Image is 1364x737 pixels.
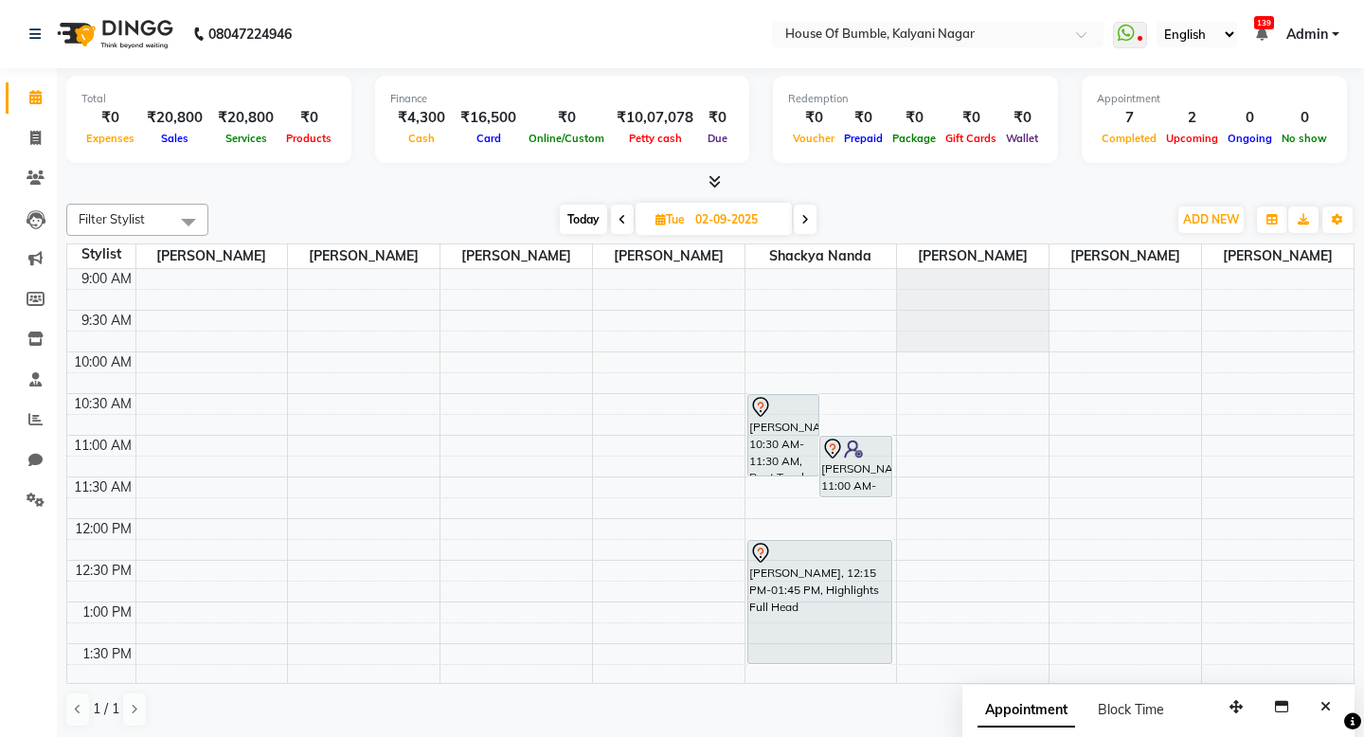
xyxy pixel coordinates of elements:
[79,211,145,226] span: Filter Stylist
[1161,132,1223,145] span: Upcoming
[941,107,1001,129] div: ₹0
[1202,244,1354,268] span: [PERSON_NAME]
[440,244,592,268] span: [PERSON_NAME]
[788,91,1043,107] div: Redemption
[70,477,135,497] div: 11:30 AM
[390,107,453,129] div: ₹4,300
[978,693,1075,728] span: Appointment
[593,244,745,268] span: [PERSON_NAME]
[1256,26,1267,43] a: 139
[1097,107,1161,129] div: 7
[524,132,609,145] span: Online/Custom
[941,132,1001,145] span: Gift Cards
[1097,132,1161,145] span: Completed
[888,107,941,129] div: ₹0
[390,91,734,107] div: Finance
[70,352,135,372] div: 10:00 AM
[560,205,607,234] span: Today
[156,132,193,145] span: Sales
[79,602,135,622] div: 1:00 PM
[839,107,888,129] div: ₹0
[888,132,941,145] span: Package
[453,107,524,129] div: ₹16,500
[745,244,897,268] span: Shackya Nanda
[624,132,687,145] span: Petty cash
[609,107,701,129] div: ₹10,07,078
[136,244,288,268] span: [PERSON_NAME]
[208,8,292,61] b: 08047224946
[281,107,336,129] div: ₹0
[71,519,135,539] div: 12:00 PM
[820,437,891,496] div: [PERSON_NAME], 11:00 AM-11:45 AM, Haircut (W) Art Director Shackya
[839,132,888,145] span: Prepaid
[1161,107,1223,129] div: 2
[1001,107,1043,129] div: ₹0
[67,244,135,264] div: Stylist
[701,107,734,129] div: ₹0
[1312,692,1339,722] button: Close
[748,395,819,476] div: [PERSON_NAME], 10:30 AM-11:30 AM, Root Touch Up- Full
[1050,244,1201,268] span: [PERSON_NAME]
[288,244,440,268] span: [PERSON_NAME]
[1183,212,1239,226] span: ADD NEW
[1277,107,1332,129] div: 0
[1277,132,1332,145] span: No show
[897,244,1049,268] span: [PERSON_NAME]
[651,212,690,226] span: Tue
[81,132,139,145] span: Expenses
[690,206,784,234] input: 2025-09-02
[81,107,139,129] div: ₹0
[748,541,892,663] div: [PERSON_NAME], 12:15 PM-01:45 PM, Highlights Full Head
[210,107,281,129] div: ₹20,800
[70,394,135,414] div: 10:30 AM
[93,699,119,719] span: 1 / 1
[78,311,135,331] div: 9:30 AM
[703,132,732,145] span: Due
[70,436,135,456] div: 11:00 AM
[79,644,135,664] div: 1:30 PM
[1254,16,1274,29] span: 139
[1001,132,1043,145] span: Wallet
[221,132,272,145] span: Services
[1223,132,1277,145] span: Ongoing
[71,561,135,581] div: 12:30 PM
[788,107,839,129] div: ₹0
[1097,91,1332,107] div: Appointment
[404,132,440,145] span: Cash
[1098,701,1164,718] span: Block Time
[1223,107,1277,129] div: 0
[281,132,336,145] span: Products
[78,269,135,289] div: 9:00 AM
[788,132,839,145] span: Voucher
[48,8,178,61] img: logo
[1178,207,1244,233] button: ADD NEW
[472,132,506,145] span: Card
[81,91,336,107] div: Total
[1286,25,1328,45] span: Admin
[139,107,210,129] div: ₹20,800
[524,107,609,129] div: ₹0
